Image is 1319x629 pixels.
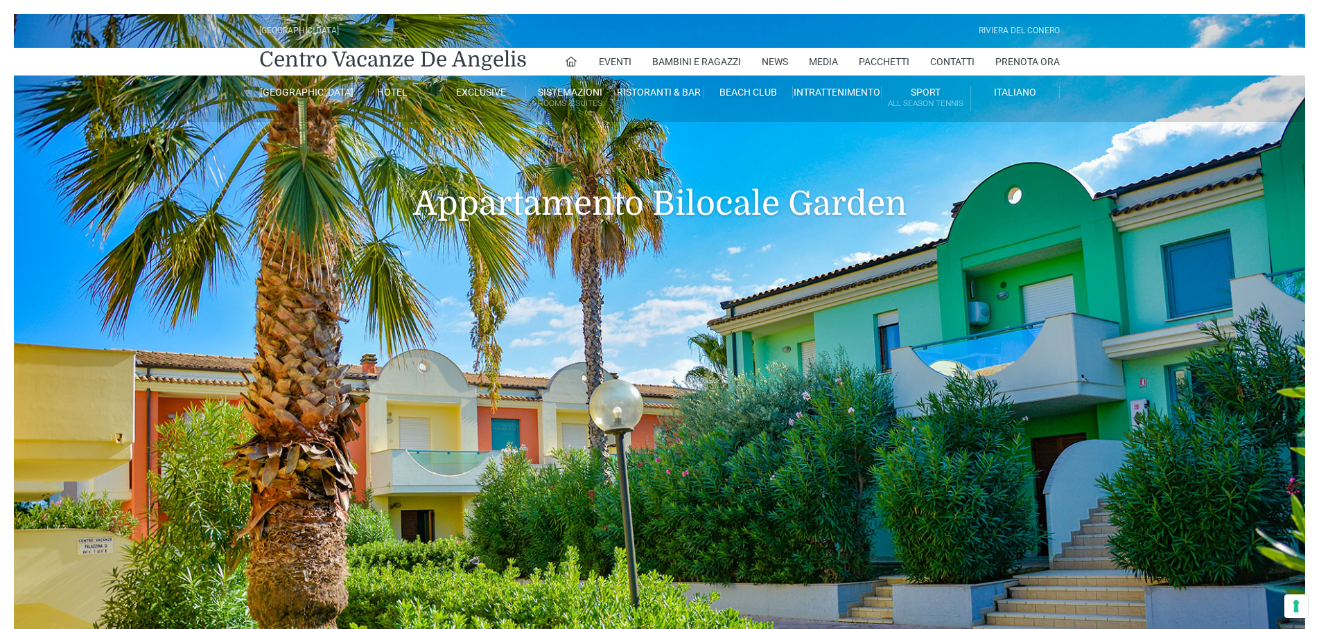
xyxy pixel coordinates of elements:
[437,86,526,98] a: Exclusive
[762,48,788,76] a: News
[793,86,882,98] a: Intrattenimento
[652,48,741,76] a: Bambini e Ragazzi
[809,48,838,76] a: Media
[599,48,631,76] a: Eventi
[882,97,970,110] small: All Season Tennis
[882,86,970,112] a: SportAll Season Tennis
[859,48,909,76] a: Pacchetti
[259,46,527,73] a: Centro Vacanze De Angelis
[526,97,614,110] small: Rooms & Suites
[994,87,1036,98] span: Italiano
[259,86,348,98] a: [GEOGRAPHIC_DATA]
[971,86,1060,98] a: Italiano
[995,48,1060,76] a: Prenota Ora
[1284,594,1308,618] button: Le tue preferenze relative al consenso per le tecnologie di tracciamento
[526,86,615,112] a: SistemazioniRooms & Suites
[615,86,704,98] a: Ristoranti & Bar
[704,86,793,98] a: Beach Club
[930,48,975,76] a: Contatti
[259,122,1060,244] h1: Appartamento Bilocale Garden
[979,24,1060,37] div: Riviera Del Conero
[348,86,437,98] a: Hotel
[259,24,339,37] div: [GEOGRAPHIC_DATA]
